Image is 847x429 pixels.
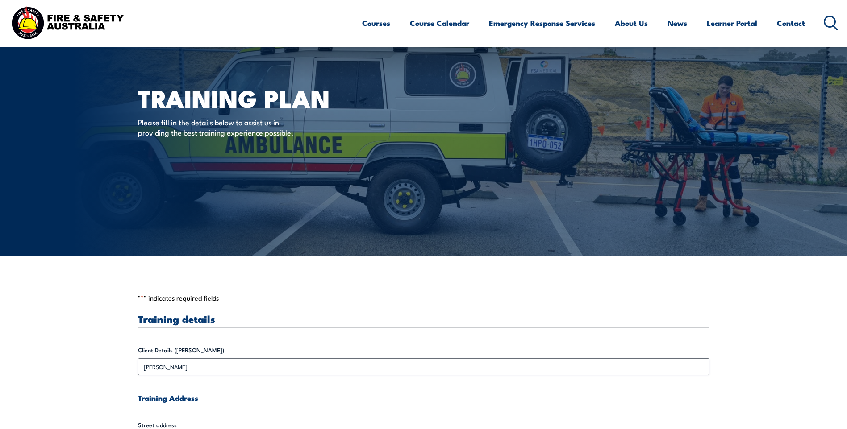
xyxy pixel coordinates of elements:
a: About Us [615,11,648,35]
a: Emergency Response Services [489,11,595,35]
h4: Training Address [138,393,709,403]
h1: Training plan [138,87,359,108]
a: Course Calendar [410,11,469,35]
h3: Training details [138,313,709,324]
p: " " indicates required fields [138,293,709,302]
a: News [668,11,687,35]
a: Contact [777,11,805,35]
a: Learner Portal [707,11,757,35]
p: Please fill in the details below to assist us in providing the best training experience possible. [138,117,301,138]
label: Client Details ([PERSON_NAME]) [138,346,709,355]
a: Courses [362,11,390,35]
